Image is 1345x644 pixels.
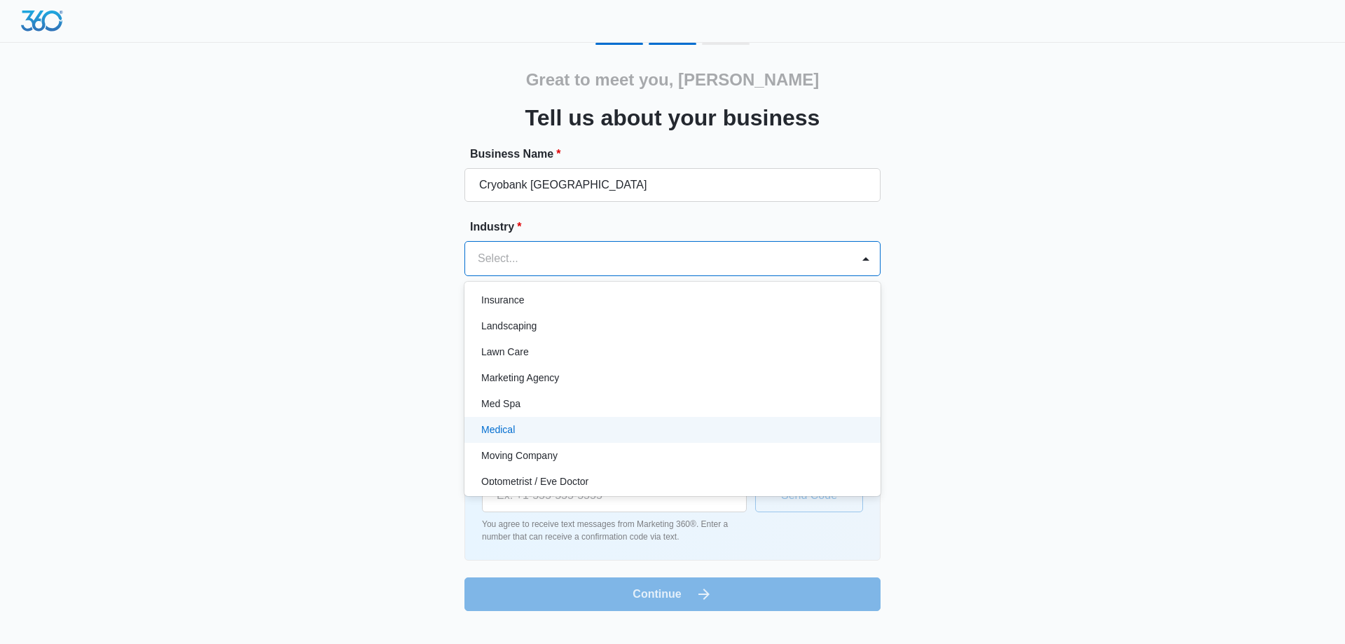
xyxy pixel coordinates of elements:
p: You agree to receive text messages from Marketing 360®. Enter a number that can receive a confirm... [482,518,747,543]
input: e.g. Jane's Plumbing [464,168,881,202]
h3: Tell us about your business [525,101,820,135]
p: Moving Company [481,448,558,463]
p: Med Spa [481,397,520,411]
p: Lawn Care [481,345,529,359]
label: Business Name [470,146,886,163]
h2: Great to meet you, [PERSON_NAME] [526,67,820,93]
label: Industry [470,219,886,235]
p: Insurance [481,293,524,308]
p: Marketing Agency [481,371,559,385]
p: Optometrist / Eye Doctor [481,474,588,489]
p: Medical [481,423,515,437]
p: Landscaping [481,319,537,334]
